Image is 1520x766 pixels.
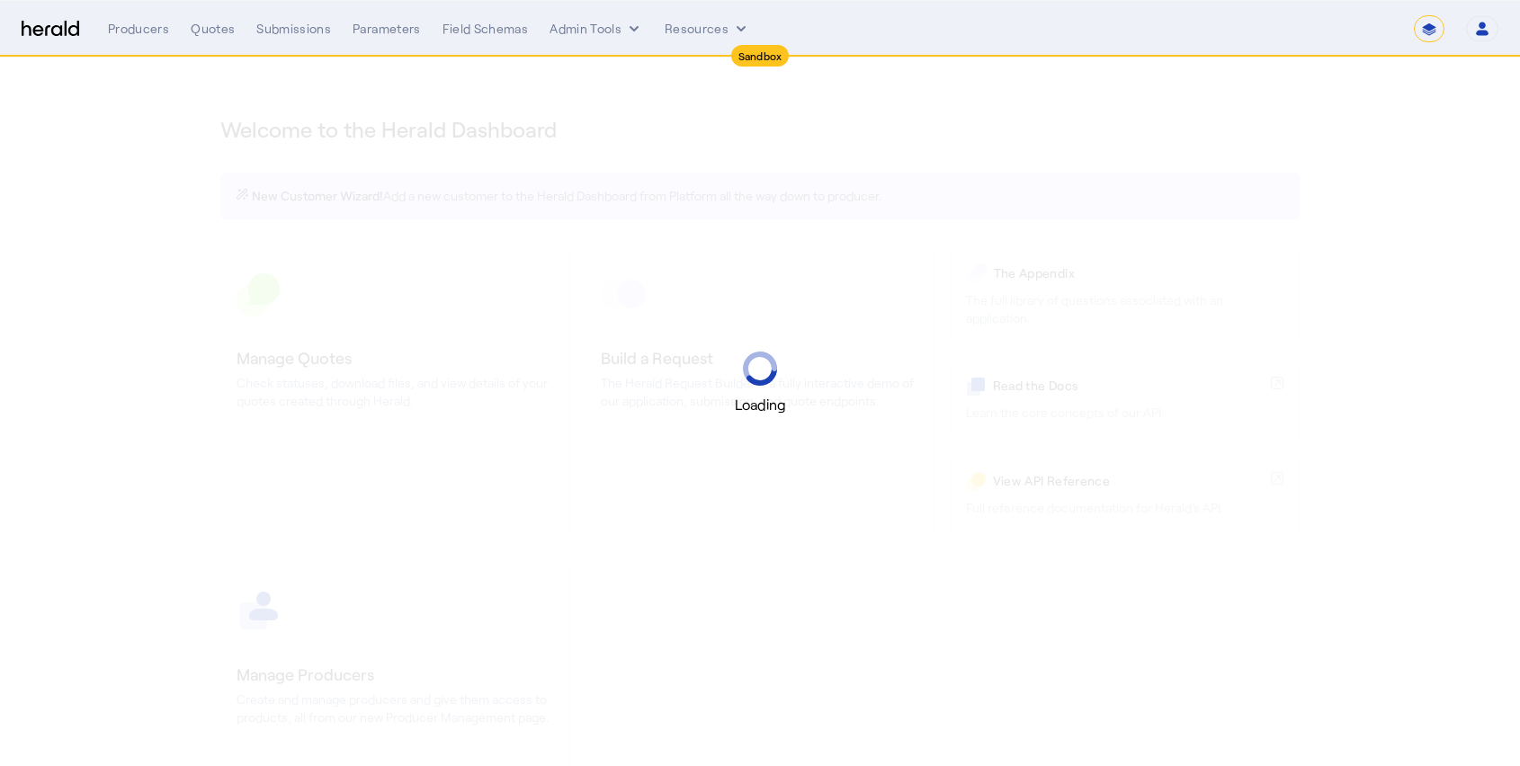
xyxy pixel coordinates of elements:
button: Resources dropdown menu [665,20,750,38]
div: Sandbox [731,45,790,67]
div: Parameters [353,20,421,38]
div: Submissions [256,20,331,38]
div: Quotes [191,20,235,38]
div: Field Schemas [443,20,529,38]
div: Producers [108,20,169,38]
button: internal dropdown menu [550,20,643,38]
img: Herald Logo [22,21,79,38]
